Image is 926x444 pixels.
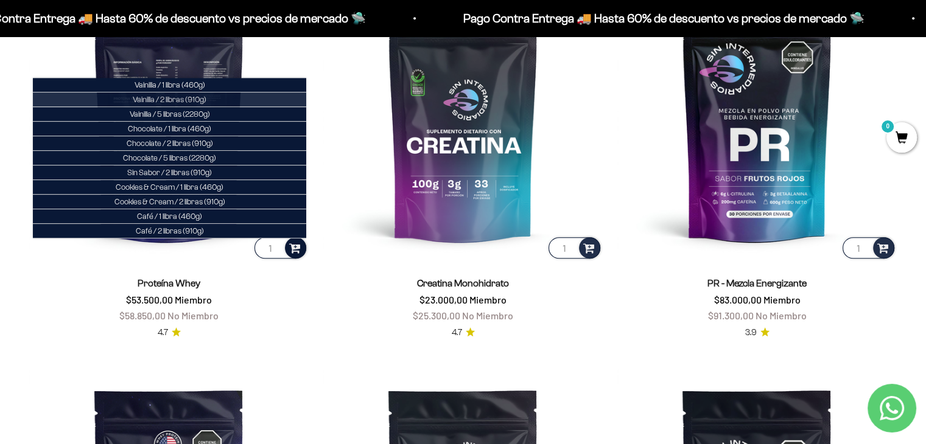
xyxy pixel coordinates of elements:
span: No Miembro [756,310,807,321]
a: 4.74.7 de 5.0 estrellas [158,326,181,339]
a: PR - Mezcla Energizante [707,278,807,288]
span: Vainilla / 2 libras (910g) [133,95,206,104]
span: Cookies & Cream / 1 libra (460g) [116,182,223,192]
span: Cookies & Cream / 2 libras (910g) [114,197,225,206]
span: Chocolate / 5 libras (2280g) [123,153,216,162]
span: 3.9 [745,326,757,339]
a: Creatina Monohidrato [417,278,509,288]
span: Café / 1 libra (460g) [137,212,202,221]
a: 0 [886,132,917,145]
span: Vainilla / 5 libras (2280g) [130,109,210,119]
mark: 0 [880,119,895,134]
span: No Miembro [462,310,513,321]
span: Miembro [763,294,801,305]
span: Miembro [175,294,212,305]
span: 4.7 [158,326,168,339]
a: 3.93.9 de 5.0 estrellas [745,326,770,339]
span: Miembro [469,294,507,305]
span: Sin Sabor / 2 libras (910g) [127,168,212,177]
span: $53.500,00 [126,294,173,305]
a: Proteína Whey [138,278,200,288]
span: Chocolate / 1 libra (460g) [128,124,211,133]
span: $91.300,00 [708,310,754,321]
span: $25.300,00 [413,310,460,321]
span: $83.000,00 [714,294,762,305]
span: Vainilla / 1 libra (460g) [135,80,205,89]
a: 4.74.7 de 5.0 estrellas [452,326,475,339]
span: $23.000,00 [419,294,468,305]
span: Café / 2 libras (910g) [136,226,204,235]
p: Pago Contra Entrega 🚚 Hasta 60% de descuento vs precios de mercado 🛸 [384,9,785,28]
span: No Miembro [167,310,219,321]
span: Chocolate / 2 libras (910g) [127,139,213,148]
span: 4.7 [452,326,462,339]
span: $58.850,00 [119,310,166,321]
